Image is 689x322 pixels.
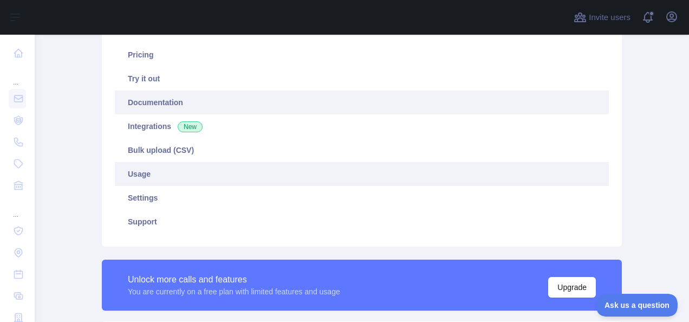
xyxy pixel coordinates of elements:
[115,91,609,114] a: Documentation
[548,277,596,298] button: Upgrade
[128,273,340,286] div: Unlock more calls and features
[115,67,609,91] a: Try it out
[9,65,26,87] div: ...
[115,186,609,210] a: Settings
[128,286,340,297] div: You are currently on a free plan with limited features and usage
[596,294,678,317] iframe: Toggle Customer Support
[115,138,609,162] a: Bulk upload (CSV)
[571,9,633,26] button: Invite users
[178,121,203,132] span: New
[589,11,630,24] span: Invite users
[115,43,609,67] a: Pricing
[115,162,609,186] a: Usage
[115,210,609,234] a: Support
[9,197,26,219] div: ...
[115,114,609,138] a: Integrations New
